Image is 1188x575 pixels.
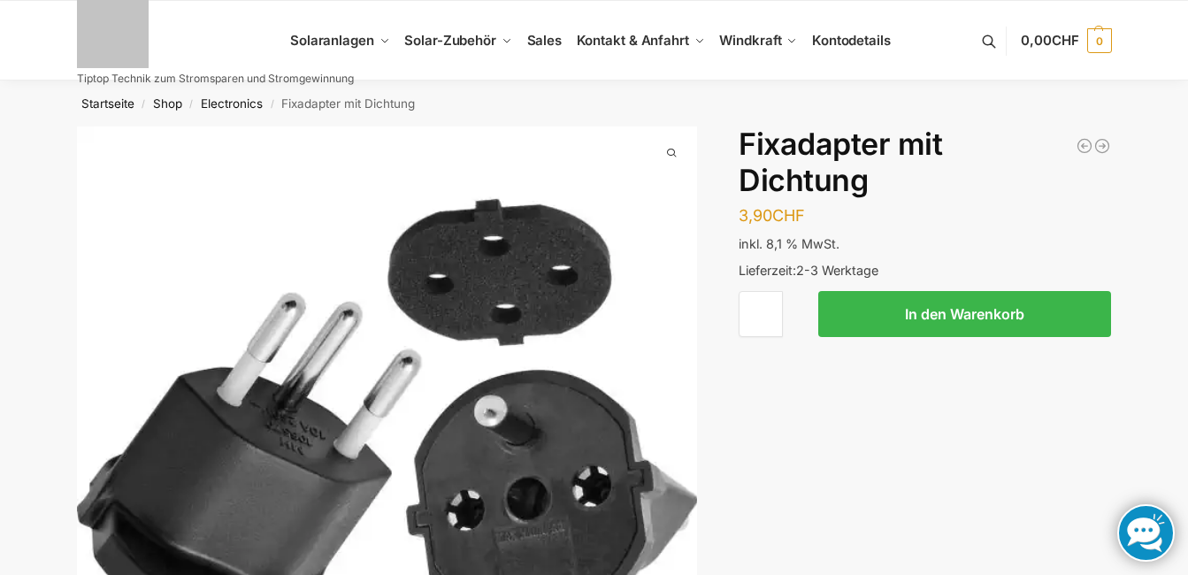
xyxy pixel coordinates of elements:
[1093,137,1111,155] a: 100W Schwarz Flexible Solarpanel PV Monokrystallin für Wohnmobil, Balkonkraftwerk, Boot
[1021,32,1078,49] span: 0,00
[519,1,569,80] a: Sales
[739,291,783,337] input: Produktmenge
[739,126,1111,199] h1: Fixadapter mit Dichtung
[201,96,263,111] a: Electronics
[1076,137,1093,155] a: NEP 800 Micro Wechselrichter 800W/600W drosselbar Balkon Solar Anlage W-LAN
[739,236,839,251] span: inkl. 8,1 % MwSt.
[739,263,878,278] span: Lieferzeit:
[77,73,354,84] p: Tiptop Technik zum Stromsparen und Stromgewinnung
[805,1,898,80] a: Kontodetails
[404,32,496,49] span: Solar-Zubehör
[1052,32,1079,49] span: CHF
[45,80,1143,126] nav: Breadcrumb
[796,263,878,278] span: 2-3 Werktage
[1087,28,1112,53] span: 0
[818,291,1111,337] button: In den Warenkorb
[1021,14,1111,67] a: 0,00CHF 0
[134,97,153,111] span: /
[569,1,712,80] a: Kontakt & Anfahrt
[719,32,781,49] span: Windkraft
[712,1,805,80] a: Windkraft
[527,32,563,49] span: Sales
[182,97,201,111] span: /
[290,32,374,49] span: Solaranlagen
[577,32,689,49] span: Kontakt & Anfahrt
[81,96,134,111] a: Startseite
[739,206,805,225] bdi: 3,90
[263,97,281,111] span: /
[772,206,805,225] span: CHF
[812,32,891,49] span: Kontodetails
[397,1,519,80] a: Solar-Zubehör
[153,96,182,111] a: Shop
